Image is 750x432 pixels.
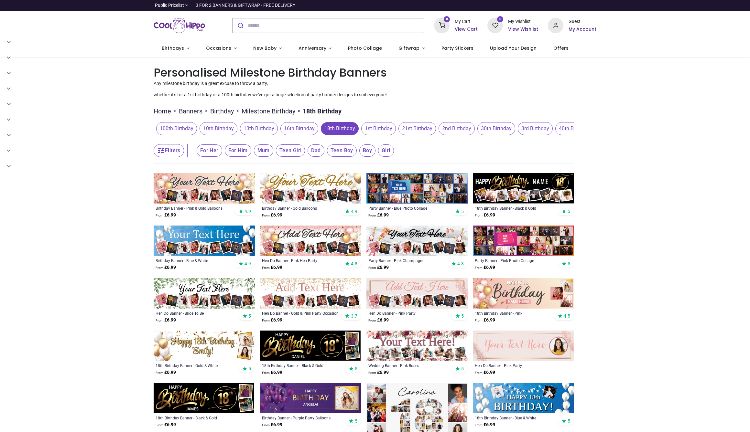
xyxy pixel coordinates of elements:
[154,107,171,116] a: Home
[455,18,478,25] div: My Cart
[262,212,282,218] strong: £ 6.99
[564,313,570,319] span: 4.5
[351,261,357,267] span: 4.8
[355,418,357,424] span: 5
[156,415,234,420] a: 18th Birthday Banner - Black & Gold
[475,363,553,368] div: Hen Do Banner - Pink Party
[156,423,163,427] span: From
[154,226,255,256] img: Personalised Happy Birthday Banner - Blue & White - 9 Photo Upload
[568,418,570,424] span: 5
[475,214,483,217] span: From
[278,122,318,135] button: 16th Birthday
[308,144,324,157] span: Dad
[473,278,574,308] img: Personalised Happy 18th Birthday Banner - Pink - Custom Name & 3 Photo Upload
[569,26,596,33] a: My Account
[290,40,340,57] a: Anniversary
[262,369,282,376] strong: £ 6.99
[368,317,389,323] strong: £ 6.99
[368,212,389,218] strong: £ 6.99
[245,208,251,214] span: 4.9
[242,107,295,116] a: Milestone Birthday
[276,144,305,157] span: Teen Girl
[475,266,483,269] span: From
[262,266,270,269] span: From
[368,205,446,211] a: Party Banner - Blue Photo Collage
[368,363,446,368] a: Wedding Banner - Pink Roses
[444,16,450,22] sup: 0
[475,212,495,218] strong: £ 6.99
[154,65,597,80] h1: Personalised Milestone Birthday Banners
[262,363,340,368] a: 18th Birthday Banner - Black & Gold
[461,208,464,214] span: 5
[475,369,495,376] strong: £ 6.99
[154,383,255,413] img: Personalised Happy 18th Birthday Banner - Black & Gold - 2 Photo Upload
[473,226,574,256] img: Personalised Party Banner - Pink Photo Collage - Add Text & 30 Photo Upload
[262,317,282,323] strong: £ 6.99
[156,205,234,211] a: Birthday Banner - Pink & Gold Balloons
[366,226,468,256] img: Personalised Party Banner - Pink Champagne - 9 Photo Upload & Custom Text
[154,173,255,204] img: Personalised Happy Birthday Banner - Pink & Gold Balloons - 9 Photo Upload
[198,40,245,57] a: Occasions
[171,108,179,114] span: >
[240,122,278,135] span: 13th Birthday
[455,26,478,33] a: View Cart
[368,369,389,376] strong: £ 6.99
[553,45,569,51] span: Offers
[262,205,340,211] a: Birthday Banner - Gold Balloons
[477,122,515,135] span: 30th Birthday
[390,40,433,57] a: Giftwrap
[154,122,197,135] button: 100th Birthday
[359,122,396,135] button: 1st Birthday
[202,108,210,114] span: >
[396,122,436,135] button: 21st Birthday
[260,383,361,413] img: Personalised Happy Birthday Banner - Purple Party Balloons - Custom Name & 1 Photo Upload
[398,45,419,51] span: Giftwrap
[262,423,270,427] span: From
[254,144,273,157] span: Mum
[262,319,270,322] span: From
[197,144,222,157] span: For Her
[156,369,176,376] strong: £ 6.99
[368,311,446,316] a: Hen Do Banner - Pink Party
[197,122,237,135] button: 10th Birthday
[569,18,596,25] div: Guest
[262,264,282,271] strong: £ 6.99
[515,122,553,135] button: 3rd Birthday
[155,2,184,9] span: Public Pricelist
[295,108,303,114] span: >
[295,107,342,116] li: 18th Birthday
[280,122,318,135] span: 16th Birthday
[196,2,295,9] div: 3 FOR 2 BANNERS & GIFTWRAP - FREE DELIVERY
[473,173,574,204] img: Personalised Happy 18th Birthday Banner - Black & Gold - Custom Name & 9 Photo Upload
[508,26,538,33] a: View Wishlist
[162,45,184,51] span: Birthdays
[366,278,468,308] img: Hen Do Banner - Pink Party - Custom Text & 9 Photo Upload
[355,366,357,372] span: 5
[225,144,251,157] span: For Him
[461,313,464,319] span: 5
[368,258,446,263] a: Party Banner - Pink Champagne
[156,311,234,316] a: Hen Do Banner - Bride To Be
[378,144,394,157] span: Girl
[156,319,163,322] span: From
[262,258,340,263] a: Hen Do Banner - Pink Hen Party
[154,16,205,35] span: Logo of Cool Hippo
[156,363,234,368] div: 18th Birthday Banner - Gold & White Balloons
[156,258,234,263] div: Birthday Banner - Blue & White
[248,366,251,372] span: 5
[368,266,376,269] span: From
[475,205,553,211] div: 18th Birthday Banner - Black & Gold
[475,319,483,322] span: From
[245,40,290,57] a: New Baby
[473,331,574,361] img: Personalised Hen Do Banner - Pink Party - Custom Text & 1 Photo Upload
[262,311,340,316] a: Hen Do Banner - Gold & Pink Party Occasion
[473,383,574,413] img: Personalised Happy 18th Birthday Banner - Blue & White - 2 Photo Upload
[475,258,553,263] div: Party Banner - Pink Photo Collage
[351,208,357,214] span: 4.9
[245,261,251,267] span: 4.9
[154,80,597,87] p: Any milestone birthday is a great excuse to throw a party,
